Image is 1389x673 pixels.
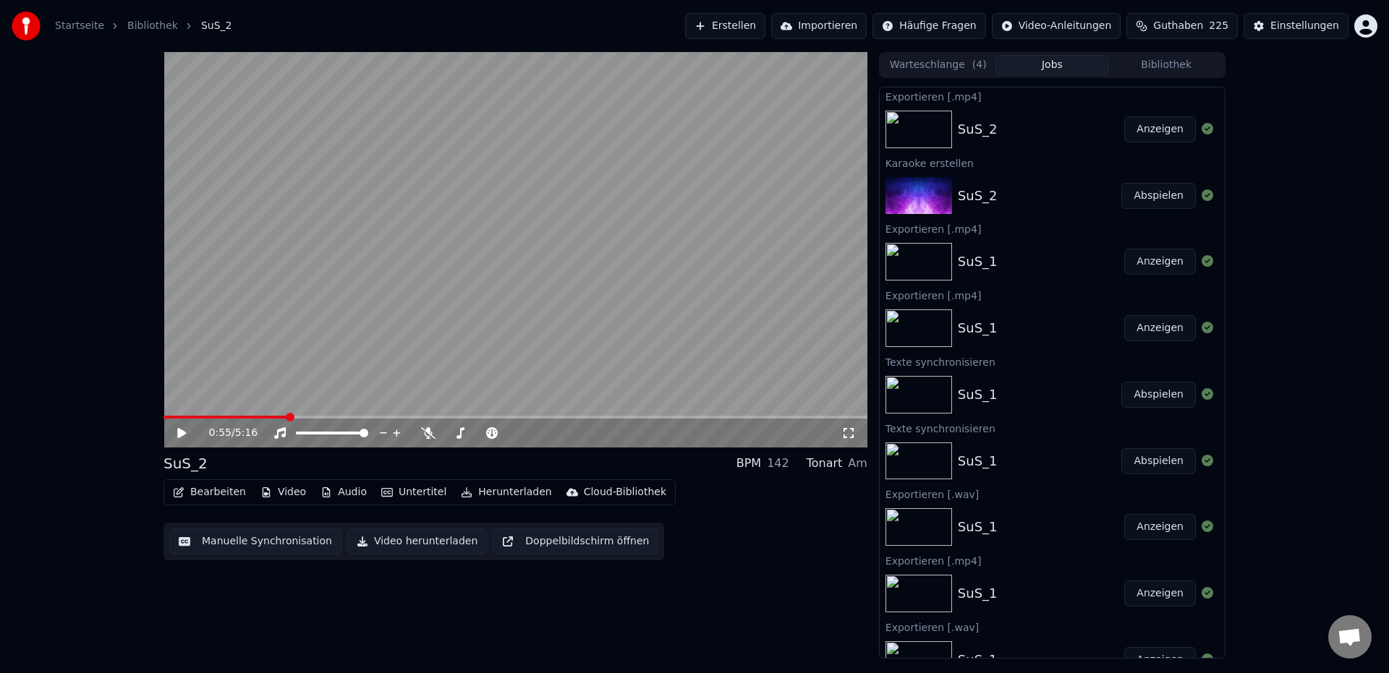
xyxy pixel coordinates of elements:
[1209,19,1228,33] span: 225
[880,220,1225,237] div: Exportieren [.mp4]
[1109,55,1223,76] button: Bibliothek
[958,517,998,537] div: SuS_1
[958,583,998,604] div: SuS_1
[736,455,761,472] div: BPM
[209,426,231,440] span: 0:55
[255,482,312,502] button: Video
[201,19,232,33] span: SuS_2
[992,13,1121,39] button: Video-Anleitungen
[235,426,258,440] span: 5:16
[880,419,1225,437] div: Texte synchronisieren
[1270,19,1339,33] div: Einstellungen
[347,528,487,554] button: Video herunterladen
[872,13,986,39] button: Häufige Fragen
[12,12,41,40] img: youka
[163,453,208,473] div: SuS_2
[880,485,1225,502] div: Exportieren [.wav]
[55,19,104,33] a: Startseite
[1124,580,1196,606] button: Anzeigen
[880,552,1225,569] div: Exportieren [.mp4]
[958,252,998,272] div: SuS_1
[1121,183,1196,209] button: Abspielen
[127,19,178,33] a: Bibliothek
[55,19,231,33] nav: breadcrumb
[995,55,1110,76] button: Jobs
[958,385,998,405] div: SuS_1
[1244,13,1348,39] button: Einstellungen
[1124,647,1196,673] button: Anzeigen
[807,455,843,472] div: Tonart
[1328,615,1372,659] div: Chat öffnen
[880,618,1225,635] div: Exportieren [.wav]
[1126,13,1238,39] button: Guthaben225
[169,528,341,554] button: Manuelle Synchronisation
[1121,448,1196,474] button: Abspielen
[771,13,867,39] button: Importieren
[209,426,244,440] div: /
[958,650,998,670] div: SuS_1
[315,482,373,502] button: Audio
[584,485,666,500] div: Cloud-Bibliothek
[958,119,998,140] div: SuS_2
[958,186,998,206] div: SuS_2
[1153,19,1203,33] span: Guthaben
[1124,514,1196,540] button: Anzeigen
[958,451,998,471] div: SuS_1
[493,528,658,554] button: Doppelbildschirm öffnen
[958,318,998,338] div: SuS_1
[375,482,452,502] button: Untertitel
[880,87,1225,105] div: Exportieren [.mp4]
[880,154,1225,171] div: Karaoke erstellen
[881,55,995,76] button: Warteschlange
[880,353,1225,370] div: Texte synchronisieren
[1124,249,1196,275] button: Anzeigen
[767,455,789,472] div: 142
[1121,382,1196,408] button: Abspielen
[880,286,1225,304] div: Exportieren [.mp4]
[167,482,252,502] button: Bearbeiten
[685,13,765,39] button: Erstellen
[848,455,867,472] div: Am
[1124,315,1196,341] button: Anzeigen
[455,482,557,502] button: Herunterladen
[1124,116,1196,142] button: Anzeigen
[972,58,987,72] span: ( 4 )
